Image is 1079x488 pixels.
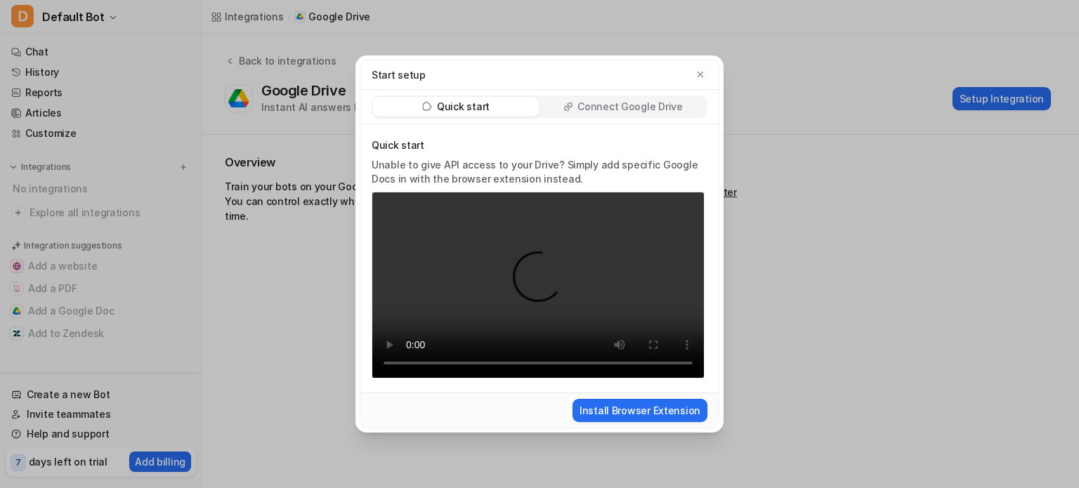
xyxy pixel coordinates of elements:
p: Quick start [372,138,705,152]
p: Start setup [372,67,426,82]
p: Quick start [437,100,490,114]
p: Connect Google Drive [577,100,682,114]
video: Your browser does not support the video tag. [372,192,705,379]
button: Install Browser Extension [573,399,707,422]
p: Unable to give API access to your Drive? Simply add specific Google Docs in with the browser exte... [372,158,705,186]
